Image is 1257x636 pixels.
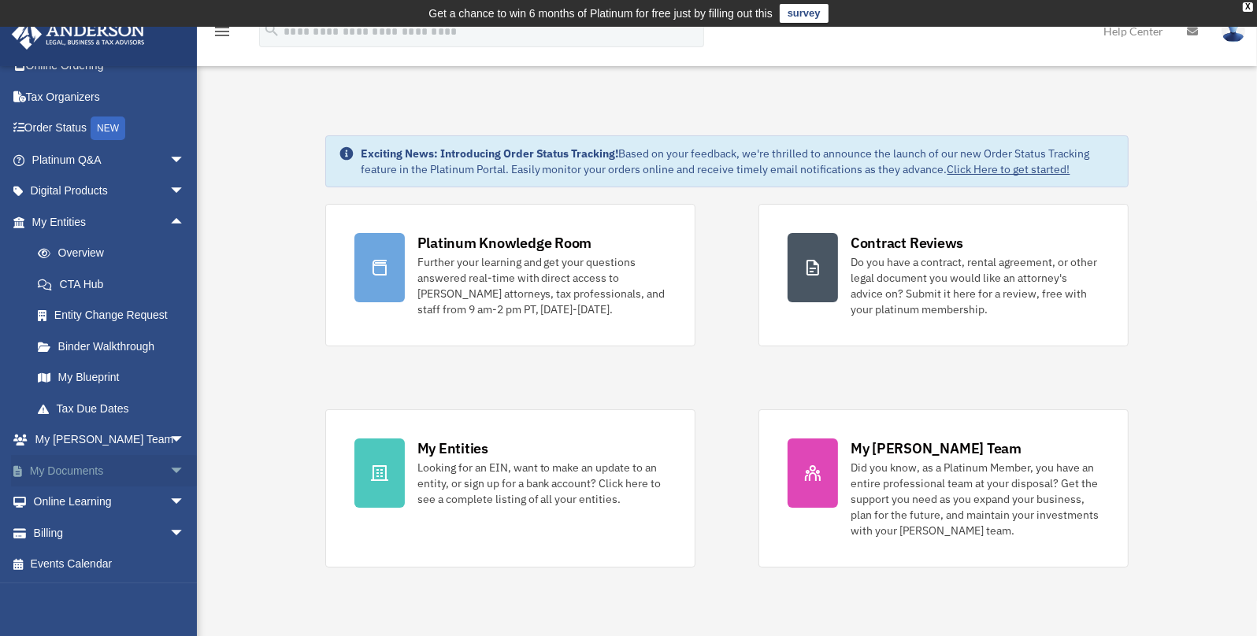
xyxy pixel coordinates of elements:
a: My Entitiesarrow_drop_up [11,206,209,238]
a: Tax Organizers [11,81,209,113]
img: User Pic [1222,20,1245,43]
div: close [1243,2,1253,12]
a: My Entities Looking for an EIN, want to make an update to an entity, or sign up for a bank accoun... [325,409,695,568]
div: My [PERSON_NAME] Team [851,438,1022,458]
span: arrow_drop_down [169,517,201,549]
a: My [PERSON_NAME] Team Did you know, as a Platinum Member, you have an entire professional team at... [758,409,1129,568]
a: CTA Hub [22,268,209,300]
span: arrow_drop_down [169,176,201,208]
span: arrow_drop_down [169,424,201,457]
div: NEW [91,116,125,140]
span: arrow_drop_down [169,144,201,176]
a: Click Here to get started! [947,162,1070,176]
a: Platinum Knowledge Room Further your learning and get your questions answered real-time with dire... [325,204,695,346]
div: Get a chance to win 6 months of Platinum for free just by filling out this [428,4,773,23]
a: Order StatusNEW [11,113,209,145]
a: Overview [22,238,209,269]
a: Contract Reviews Do you have a contract, rental agreement, or other legal document you would like... [758,204,1129,346]
i: search [263,21,280,39]
div: My Entities [417,438,488,458]
a: menu [213,28,232,41]
strong: Exciting News: Introducing Order Status Tracking! [361,146,619,161]
div: Based on your feedback, we're thrilled to announce the launch of our new Order Status Tracking fe... [361,146,1116,177]
span: arrow_drop_down [169,455,201,487]
a: My [PERSON_NAME] Teamarrow_drop_down [11,424,209,456]
a: Tax Due Dates [22,393,209,424]
a: Platinum Q&Aarrow_drop_down [11,144,209,176]
a: Entity Change Request [22,300,209,331]
a: survey [780,4,829,23]
span: arrow_drop_up [169,206,201,238]
div: Did you know, as a Platinum Member, you have an entire professional team at your disposal? Get th... [851,460,1099,538]
img: Anderson Advisors Platinum Portal [7,19,150,50]
div: Do you have a contract, rental agreement, or other legal document you would like an attorney's ad... [851,254,1099,317]
div: Platinum Knowledge Room [417,233,592,253]
a: My Blueprint [22,362,209,394]
a: Billingarrow_drop_down [11,517,209,549]
div: Further your learning and get your questions answered real-time with direct access to [PERSON_NAM... [417,254,666,317]
a: Digital Productsarrow_drop_down [11,176,209,207]
a: Binder Walkthrough [22,331,209,362]
i: menu [213,22,232,41]
a: My Documentsarrow_drop_down [11,455,209,486]
div: Looking for an EIN, want to make an update to an entity, or sign up for a bank account? Click her... [417,460,666,507]
div: Contract Reviews [851,233,963,253]
a: Online Learningarrow_drop_down [11,486,209,518]
span: arrow_drop_down [169,486,201,519]
a: Events Calendar [11,549,209,580]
